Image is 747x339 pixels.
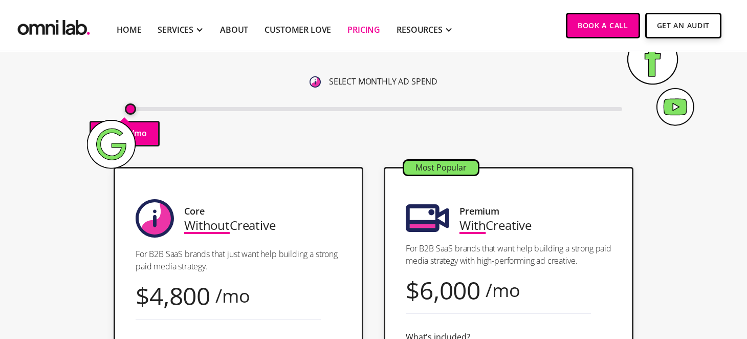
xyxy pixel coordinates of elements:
[149,289,210,303] div: 4,800
[184,204,204,218] div: Core
[486,283,520,297] div: /mo
[347,24,380,36] a: Pricing
[404,161,478,175] div: Most Popular
[310,76,321,88] img: 6410812402e99d19b372aa32_omni-nav-info.svg
[184,218,276,232] div: Creative
[566,13,640,38] a: Book a Call
[563,221,747,339] iframe: Chat Widget
[136,289,149,303] div: $
[215,289,250,303] div: /mo
[220,24,248,36] a: About
[158,24,193,36] div: SERVICES
[397,24,443,36] div: RESOURCES
[131,126,147,140] p: /mo
[645,13,721,38] a: Get An Audit
[459,218,532,232] div: Creative
[15,13,92,38] img: Omni Lab: B2B SaaS Demand Generation Agency
[406,283,420,297] div: $
[15,13,92,38] a: home
[184,217,230,234] span: Without
[265,24,331,36] a: Customer Love
[406,242,611,267] p: For B2B SaaS brands that want help building a strong paid media strategy with high-performing ad ...
[459,204,499,218] div: Premium
[459,217,486,234] span: With
[329,75,437,89] p: SELECT MONTHLY AD SPEND
[420,283,480,297] div: 6,000
[136,248,341,272] p: For B2B SaaS brands that just want help building a strong paid media strategy.
[117,24,141,36] a: Home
